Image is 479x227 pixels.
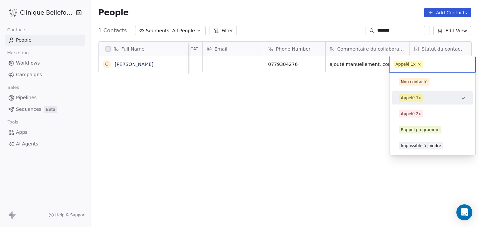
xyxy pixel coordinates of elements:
div: Appelé 2x [401,111,421,117]
div: Appelé 1x [401,95,421,101]
div: Suggestions [392,75,473,152]
div: Rappel programmé [401,127,439,133]
div: Non contacté [401,79,427,85]
div: Appelé 1x [396,61,415,67]
div: Impossible à joindre [401,143,441,149]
